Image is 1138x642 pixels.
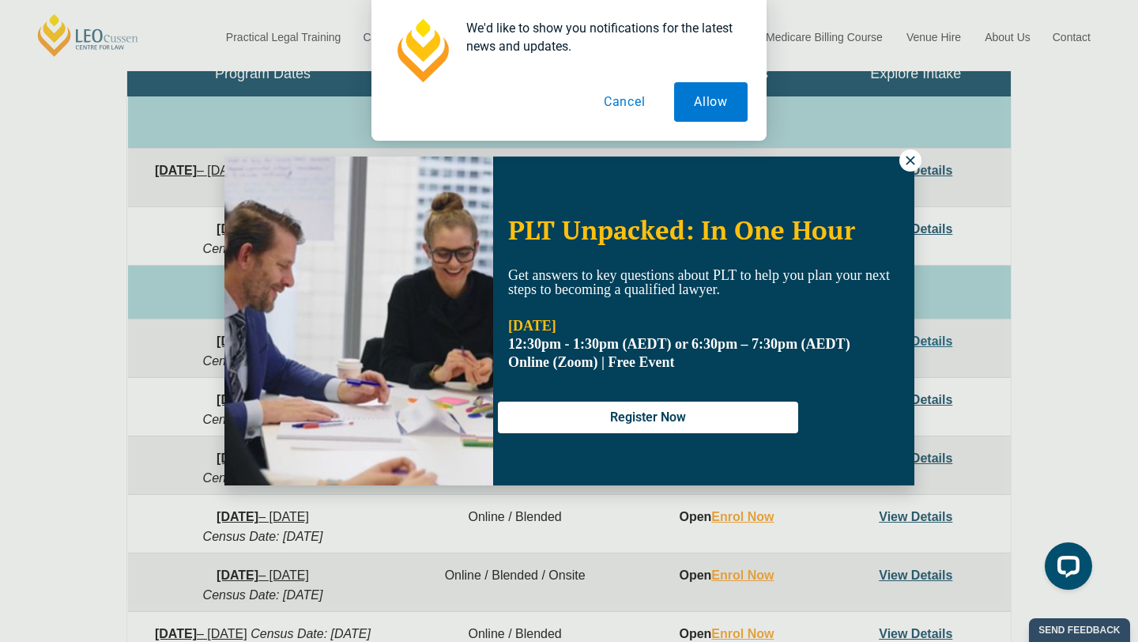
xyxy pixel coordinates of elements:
[674,82,748,122] button: Allow
[1032,536,1098,602] iframe: LiveChat chat widget
[454,19,748,55] div: We'd like to show you notifications for the latest news and updates.
[508,354,675,370] span: Online (Zoom) | Free Event
[498,402,798,433] button: Register Now
[224,157,493,485] img: Woman in yellow blouse holding folders looking to the right and smiling
[390,19,454,82] img: notification icon
[899,149,921,172] button: Close
[584,82,665,122] button: Cancel
[508,318,556,334] strong: [DATE]
[508,336,850,352] strong: 12:30pm - 1:30pm (AEDT) or 6:30pm – 7:30pm (AEDT)
[508,267,890,297] span: Get answers to key questions about PLT to help you plan your next steps to becoming a qualified l...
[508,213,855,247] span: PLT Unpacked: In One Hour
